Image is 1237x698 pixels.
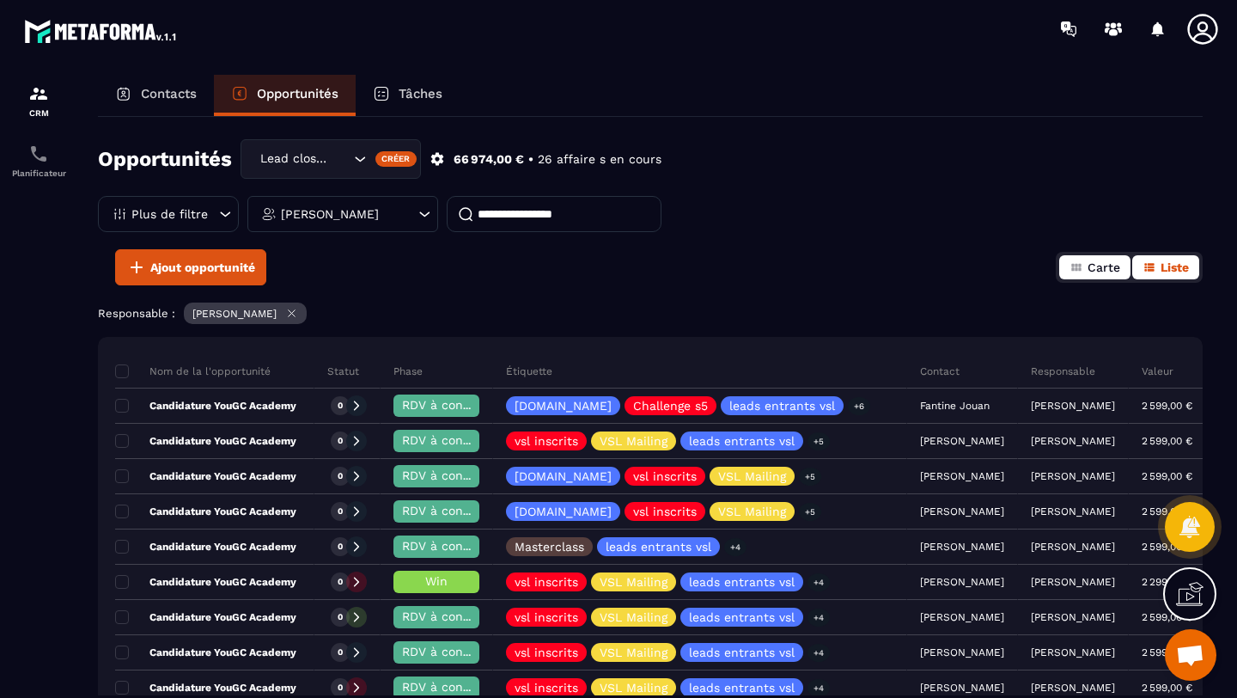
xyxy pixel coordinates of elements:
p: [DOMAIN_NAME] [515,400,612,412]
p: 0 [338,435,343,447]
p: 0 [338,682,343,694]
p: 2 599,00 € [1142,646,1192,658]
span: Lead closing [256,150,332,168]
div: Search for option [241,139,421,179]
p: Nom de la l'opportunité [115,364,271,378]
p: VSL Mailing [600,576,667,588]
p: +5 [807,432,830,450]
p: [PERSON_NAME] [1031,505,1115,517]
p: 0 [338,611,343,623]
p: [PERSON_NAME] [1031,682,1115,694]
p: +4 [807,609,830,627]
p: vsl inscrits [515,611,578,623]
span: RDV à confimer ❓ [402,680,513,694]
span: RDV à confimer ❓ [402,468,513,482]
p: vsl inscrits [515,576,578,588]
p: vsl inscrits [633,470,697,482]
p: +6 [848,397,870,415]
p: Tâches [399,86,442,101]
p: Statut [327,364,359,378]
p: +4 [807,644,830,662]
p: 2 599,00 € [1142,611,1192,623]
p: vsl inscrits [515,646,578,658]
p: Planificateur [4,168,73,178]
p: 0 [338,505,343,517]
img: formation [28,83,49,104]
p: 2 599,00 € [1142,400,1192,412]
div: Créer [375,151,417,167]
p: Masterclass [515,541,584,553]
p: Candidature YouGC Academy [115,469,296,483]
p: Candidature YouGC Academy [115,505,296,518]
p: [PERSON_NAME] [1031,400,1115,412]
p: Plus de filtre [131,208,208,220]
p: VSL Mailing [600,646,667,658]
span: Win [425,574,448,588]
p: Candidature YouGC Academy [115,434,296,448]
input: Search for option [332,150,350,168]
span: RDV à confimer ❓ [402,539,513,553]
p: leads entrants vsl [689,682,795,694]
p: 0 [338,576,343,588]
p: vsl inscrits [633,505,697,517]
button: Ajout opportunité [115,249,266,285]
p: Valeur [1142,364,1173,378]
p: Candidature YouGC Academy [115,646,296,659]
p: VSL Mailing [600,611,667,623]
img: logo [24,15,179,46]
a: formationformationCRM [4,70,73,131]
button: Carte [1059,255,1130,279]
p: 2 599,00 € [1142,682,1192,694]
p: [PERSON_NAME] [1031,646,1115,658]
p: [PERSON_NAME] [281,208,379,220]
span: Carte [1088,260,1120,274]
p: +5 [799,503,821,521]
p: 2 599,00 € [1142,470,1192,482]
button: Liste [1132,255,1199,279]
a: Tâches [356,75,460,116]
div: Ouvrir le chat [1165,629,1216,681]
p: 26 affaire s en cours [538,151,661,168]
p: Opportunités [257,86,338,101]
p: Candidature YouGC Academy [115,540,296,554]
p: [DOMAIN_NAME] [515,470,612,482]
p: leads entrants vsl [689,611,795,623]
p: leads entrants vsl [689,576,795,588]
p: +5 [799,468,821,486]
p: CRM [4,108,73,118]
p: leads entrants vsl [606,541,711,553]
p: [PERSON_NAME] [1031,435,1115,447]
p: leads entrants vsl [729,400,835,412]
p: VSL Mailing [718,505,786,517]
p: 2 599,00 € [1142,541,1192,553]
span: Ajout opportunité [150,259,255,276]
p: leads entrants vsl [689,646,795,658]
img: scheduler [28,144,49,164]
p: Phase [393,364,423,378]
p: +4 [807,679,830,697]
p: [PERSON_NAME] [192,308,277,320]
p: [PERSON_NAME] [1031,541,1115,553]
span: RDV à confimer ❓ [402,504,513,517]
p: Contact [920,364,960,378]
p: [PERSON_NAME] [1031,611,1115,623]
p: VSL Mailing [600,435,667,447]
p: Responsable [1031,364,1095,378]
p: vsl inscrits [515,435,578,447]
a: Opportunités [214,75,356,116]
p: VSL Mailing [718,470,786,482]
p: Candidature YouGC Academy [115,681,296,695]
p: 2 299,00 € [1142,576,1192,588]
p: 0 [338,646,343,658]
span: RDV à confimer ❓ [402,398,513,412]
p: 2 599,00 € [1142,435,1192,447]
p: Responsable : [98,307,175,320]
p: [PERSON_NAME] [1031,576,1115,588]
p: [PERSON_NAME] [1031,470,1115,482]
p: 66 974,00 € [454,151,524,168]
p: 2 599,00 € [1142,505,1192,517]
p: 0 [338,400,343,412]
p: Étiquette [506,364,552,378]
p: Candidature YouGC Academy [115,575,296,589]
p: leads entrants vsl [689,435,795,447]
